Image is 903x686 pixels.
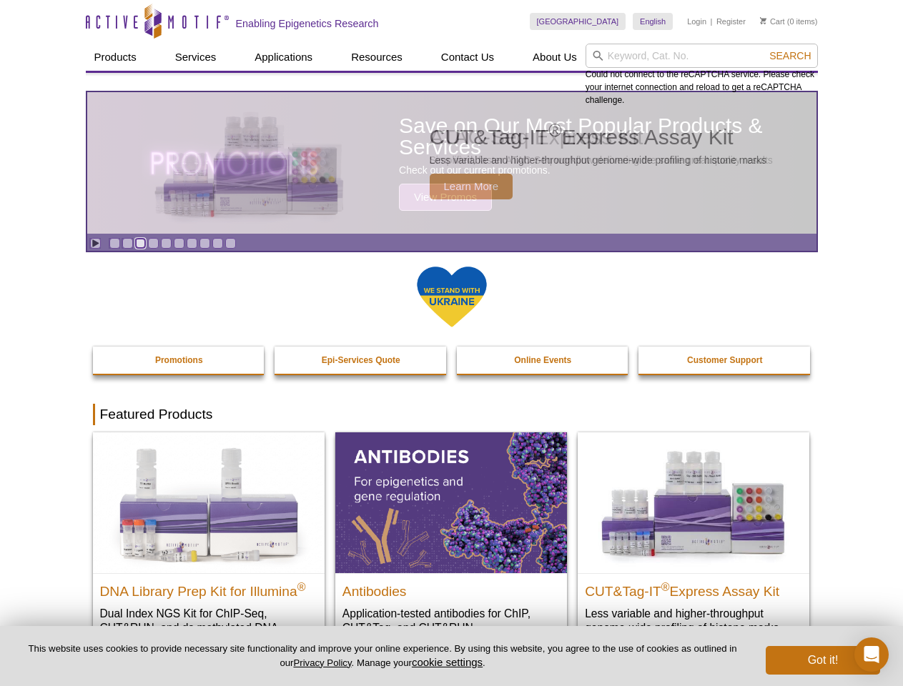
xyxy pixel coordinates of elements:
[412,656,483,668] button: cookie settings
[322,355,400,365] strong: Epi-Services Quote
[433,44,503,71] a: Contact Us
[122,238,133,249] a: Go to slide 2
[661,580,670,592] sup: ®
[760,16,785,26] a: Cart
[765,49,815,62] button: Search
[766,646,880,675] button: Got it!
[687,16,706,26] a: Login
[155,355,203,365] strong: Promotions
[760,17,766,24] img: Your Cart
[109,238,120,249] a: Go to slide 1
[187,238,197,249] a: Go to slide 7
[342,44,411,71] a: Resources
[93,432,325,572] img: DNA Library Prep Kit for Illumina
[524,44,586,71] a: About Us
[100,606,317,650] p: Dual Index NGS Kit for ChIP-Seq, CUT&RUN, and ds methylated DNA assays.
[23,642,742,670] p: This website uses cookies to provide necessary site functionality and improve your online experie...
[297,580,306,592] sup: ®
[342,606,560,635] p: Application-tested antibodies for ChIP, CUT&Tag, and CUT&RUN.
[293,657,351,668] a: Privacy Policy
[342,577,560,599] h2: Antibodies
[335,432,567,572] img: All Antibodies
[457,347,630,374] a: Online Events
[135,238,146,249] a: Go to slide 3
[716,16,746,26] a: Register
[769,50,811,61] span: Search
[148,238,159,249] a: Go to slide 4
[93,347,266,374] a: Promotions
[93,432,325,663] a: DNA Library Prep Kit for Illumina DNA Library Prep Kit for Illumina® Dual Index NGS Kit for ChIP-...
[578,432,809,572] img: CUT&Tag-IT® Express Assay Kit
[760,13,818,30] li: (0 items)
[585,606,802,635] p: Less variable and higher-throughput genome-wide profiling of histone marks​.
[100,577,317,599] h2: DNA Library Prep Kit for Illumina
[161,238,172,249] a: Go to slide 5
[854,637,889,672] div: Open Intercom Messenger
[578,432,809,649] a: CUT&Tag-IT® Express Assay Kit CUT&Tag-IT®Express Assay Kit Less variable and higher-throughput ge...
[687,355,762,365] strong: Customer Support
[530,13,626,30] a: [GEOGRAPHIC_DATA]
[711,13,713,30] li: |
[167,44,225,71] a: Services
[514,355,571,365] strong: Online Events
[275,347,448,374] a: Epi-Services Quote
[90,238,101,249] a: Toggle autoplay
[174,238,184,249] a: Go to slide 6
[199,238,210,249] a: Go to slide 8
[93,404,811,425] h2: Featured Products
[236,17,379,30] h2: Enabling Epigenetics Research
[225,238,236,249] a: Go to slide 10
[585,577,802,599] h2: CUT&Tag-IT Express Assay Kit
[416,265,488,329] img: We Stand With Ukraine
[86,44,145,71] a: Products
[246,44,321,71] a: Applications
[586,44,818,68] input: Keyword, Cat. No.
[638,347,811,374] a: Customer Support
[586,44,818,106] div: Could not connect to the reCAPTCHA service. Please check your internet connection and reload to g...
[633,13,673,30] a: English
[212,238,223,249] a: Go to slide 9
[335,432,567,649] a: All Antibodies Antibodies Application-tested antibodies for ChIP, CUT&Tag, and CUT&RUN.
